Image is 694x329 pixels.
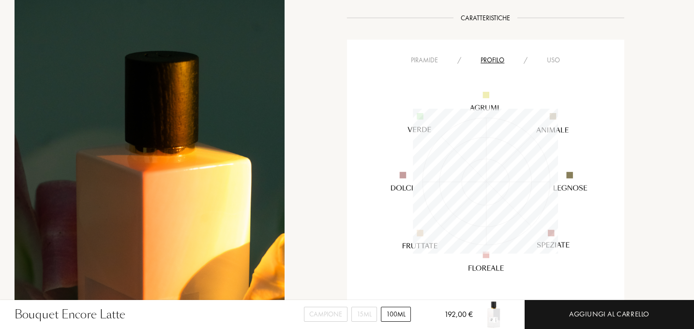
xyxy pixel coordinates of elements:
div: Uso [537,55,570,65]
img: radar_desktop_it.svg [369,65,602,297]
div: / [448,55,471,65]
div: Campione [304,307,347,322]
div: Aggiungi al carrello [569,309,649,320]
div: 192,00 € [432,309,473,329]
div: / [514,55,537,65]
div: Bouquet Encore Latte [15,306,125,323]
div: Piramide [401,55,448,65]
div: Profilo [471,55,514,65]
img: Bouquet Encore Latte [479,300,508,329]
div: 15mL [351,307,377,322]
div: 100mL [381,307,411,322]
